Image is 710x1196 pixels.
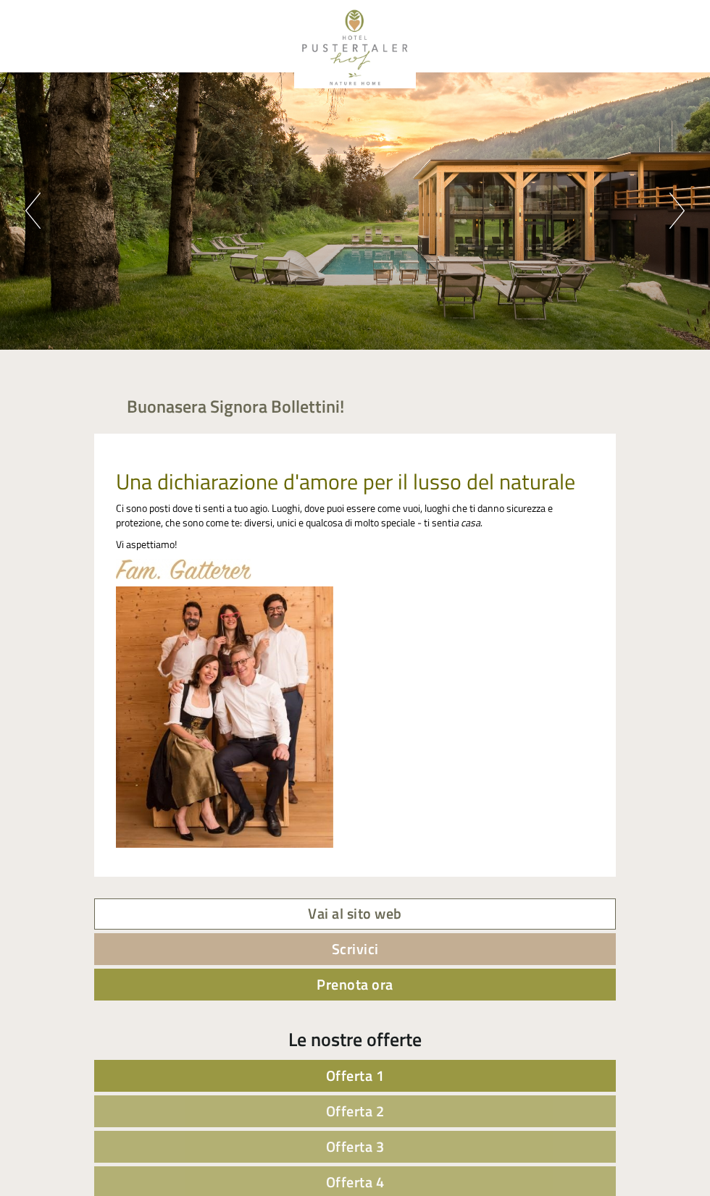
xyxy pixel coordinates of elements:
span: Una dichiarazione d'amore per il lusso del naturale [116,465,575,498]
p: Vi aspettiamo! [116,537,594,552]
p: Ci sono posti dove ti senti a tuo agio. Luoghi, dove puoi essere come vuoi, luoghi che ti danno s... [116,501,594,530]
div: Le nostre offerte [94,1026,616,1053]
button: Previous [25,193,41,229]
span: Offerta 4 [326,1171,385,1193]
span: Offerta 1 [326,1064,385,1087]
a: Scrivici [94,933,616,965]
a: Prenota ora [94,969,616,1001]
em: casa [461,515,480,530]
button: Next [669,193,685,229]
h1: Buonasera Signora Bollettini! [127,397,344,416]
a: Vai al sito web [94,898,616,930]
span: Offerta 3 [326,1135,385,1158]
img: image [116,586,333,848]
img: image [116,559,251,579]
em: a [454,515,459,530]
span: Offerta 2 [326,1100,385,1122]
